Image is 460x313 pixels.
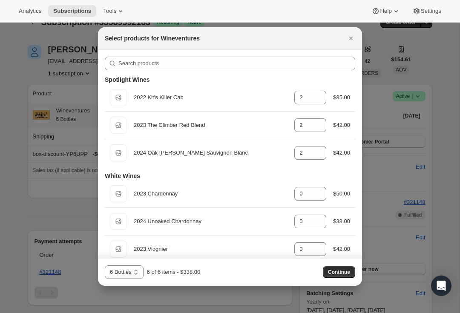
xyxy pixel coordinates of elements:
div: 2024 Oak [PERSON_NAME] Sauvignon Blanc [134,149,287,157]
span: Subscriptions [53,8,91,14]
h3: White Wines [105,172,140,180]
div: 6 of 6 items - $338.00 [147,268,201,276]
div: 2023 Viognier [134,245,287,253]
button: Close [345,32,357,44]
div: 2024 Unoaked Chardonnay [134,217,287,226]
div: $85.00 [333,93,350,102]
button: Continue [323,266,355,278]
button: Settings [407,5,446,17]
div: $38.00 [333,217,350,226]
span: Settings [421,8,441,14]
button: Help [366,5,405,17]
h3: Spotlight Wines [105,75,150,84]
div: $42.00 [333,245,350,253]
button: Analytics [14,5,46,17]
div: 2022 Kit's Killer Cab [134,93,287,102]
div: 2023 The Climber Red Blend [134,121,287,129]
input: Search products [118,57,355,70]
span: Tools [103,8,116,14]
h2: Select products for Wineventures [105,34,200,43]
span: Analytics [19,8,41,14]
div: $50.00 [333,190,350,198]
div: 2023 Chardonnay [134,190,287,198]
button: Tools [98,5,130,17]
button: Subscriptions [48,5,96,17]
div: Open Intercom Messenger [431,276,451,296]
span: Help [380,8,391,14]
div: $42.00 [333,149,350,157]
span: Continue [328,269,350,276]
div: $42.00 [333,121,350,129]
